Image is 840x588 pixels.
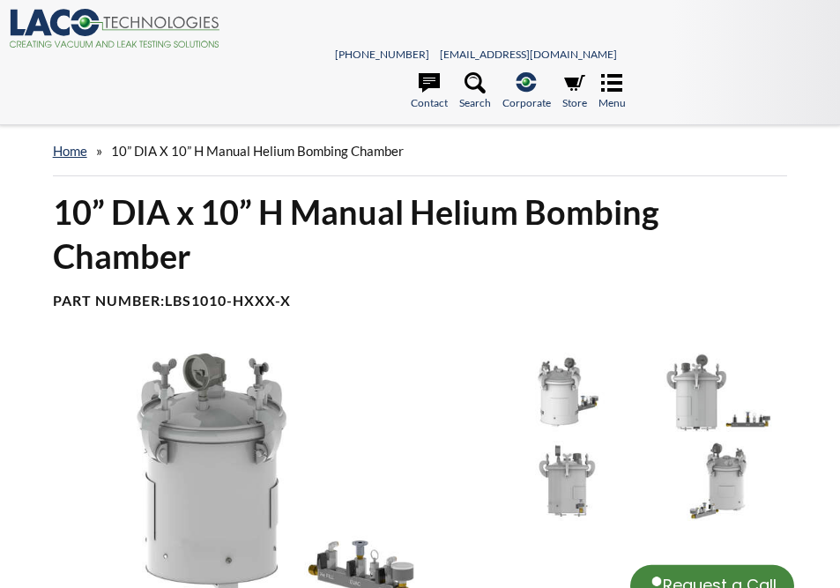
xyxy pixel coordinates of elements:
[111,143,404,159] span: 10” DIA x 10” H Manual Helium Bombing Chamber
[53,190,788,278] h1: 10” DIA x 10” H Manual Helium Bombing Chamber
[459,72,491,111] a: Search
[647,441,790,520] img: 10" x 10" Bombing Chamber Rear View
[647,353,790,432] img: 10" x 10" Bombing Chamber Front View
[440,48,617,61] a: [EMAIL_ADDRESS][DOMAIN_NAME]
[53,143,87,159] a: home
[335,48,429,61] a: [PHONE_NUMBER]
[165,292,291,309] b: LBS1010-HXXX-X
[598,72,626,111] a: Menu
[495,441,638,520] img: 10" x 10" Bombing Chamber Side View
[53,292,788,310] h4: Part Number:
[562,72,587,111] a: Store
[502,94,551,111] span: Corporate
[495,353,638,432] img: 10" x 10" Bombing Chamber 3/4 view
[53,126,788,176] div: »
[411,72,448,111] a: Contact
